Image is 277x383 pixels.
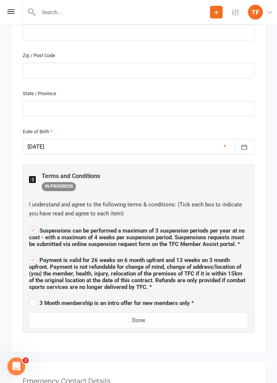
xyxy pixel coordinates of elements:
label: State / Province [23,90,56,98]
input: Search... [36,7,210,18]
div: TF [248,5,263,20]
iframe: Intercom live chat [7,358,25,376]
a: × [223,142,226,151]
button: Done [29,313,248,328]
label: Zip / Post Code [23,52,55,60]
label: Date of Birth [23,128,52,136]
span: Suspensions can be performed a maximum of 3 suspension periods per year at no cost - with a maxim... [29,228,245,248]
span: IN PROGRESS [42,183,76,191]
span: 3 Month membership is an intro offer for new members only * [29,300,194,307]
span: 2 [23,358,29,364]
div: I understand and agree to the following terms & conditions: (Tick each box to indicate you have r... [29,200,248,218]
span: Payment is valid for 26 weeks on 6 month upfront and 13 weeks on 3 month upfront. Payment is not ... [29,257,245,291]
h3: Terms and Conditions [42,170,100,180]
